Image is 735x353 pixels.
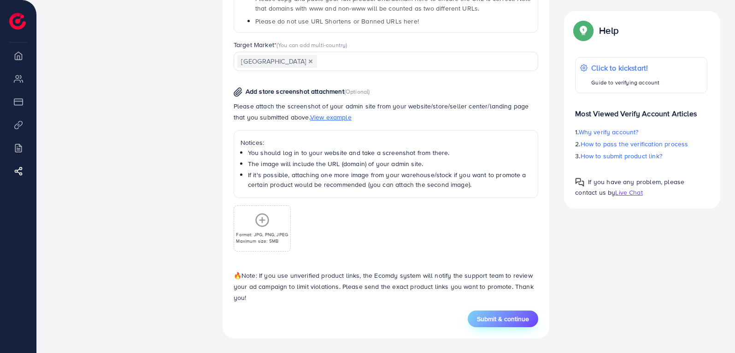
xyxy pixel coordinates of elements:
[237,55,317,68] span: [GEOGRAPHIC_DATA]
[248,170,532,189] li: If it's possible, attaching one more image from your warehouse/stock if you want to promote a cer...
[246,87,344,96] span: Add store screenshot attachment
[615,188,642,197] span: Live Chat
[591,62,659,73] p: Click to kickstart!
[575,177,684,197] span: If you have any problem, please contact us by
[236,231,288,238] p: Format: JPG, PNG, JPEG
[236,238,288,244] p: Maximum size: 5MB
[9,13,26,30] img: logo
[248,159,532,168] li: The image will include the URL (domain) of your admin site.
[599,25,618,36] p: Help
[696,311,728,346] iframe: Chat
[255,17,419,26] span: Please do not use URL Shortens or Banned URLs here!
[575,178,584,187] img: Popup guide
[234,87,242,97] img: img
[344,87,370,96] span: (Optional)
[248,148,532,157] li: You should log in to your website and take a screenshot from there.
[234,271,241,280] span: 🔥
[575,101,707,119] p: Most Viewed Verify Account Articles
[477,314,529,323] span: Submit & continue
[581,139,688,149] span: How to pass the verification process
[575,126,707,138] p: 1.
[579,127,639,137] span: Why verify account?
[310,113,352,122] span: View example
[581,151,662,161] span: How to submit product link?
[575,150,707,162] p: 3.
[575,138,707,150] p: 2.
[241,137,532,148] p: Notices:
[234,52,539,71] div: Search for option
[575,22,592,39] img: Popup guide
[234,40,347,49] label: Target Market
[234,270,539,303] p: Note: If you use unverified product links, the Ecomdy system will notify the support team to revi...
[234,101,539,123] p: Please attach the screenshot of your admin site from your website/store/seller center/landing pag...
[591,77,659,88] p: Guide to verifying account
[308,59,313,64] button: Deselect Pakistan
[276,41,347,49] span: (You can add multi-country)
[468,311,538,327] button: Submit & continue
[318,54,527,69] input: Search for option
